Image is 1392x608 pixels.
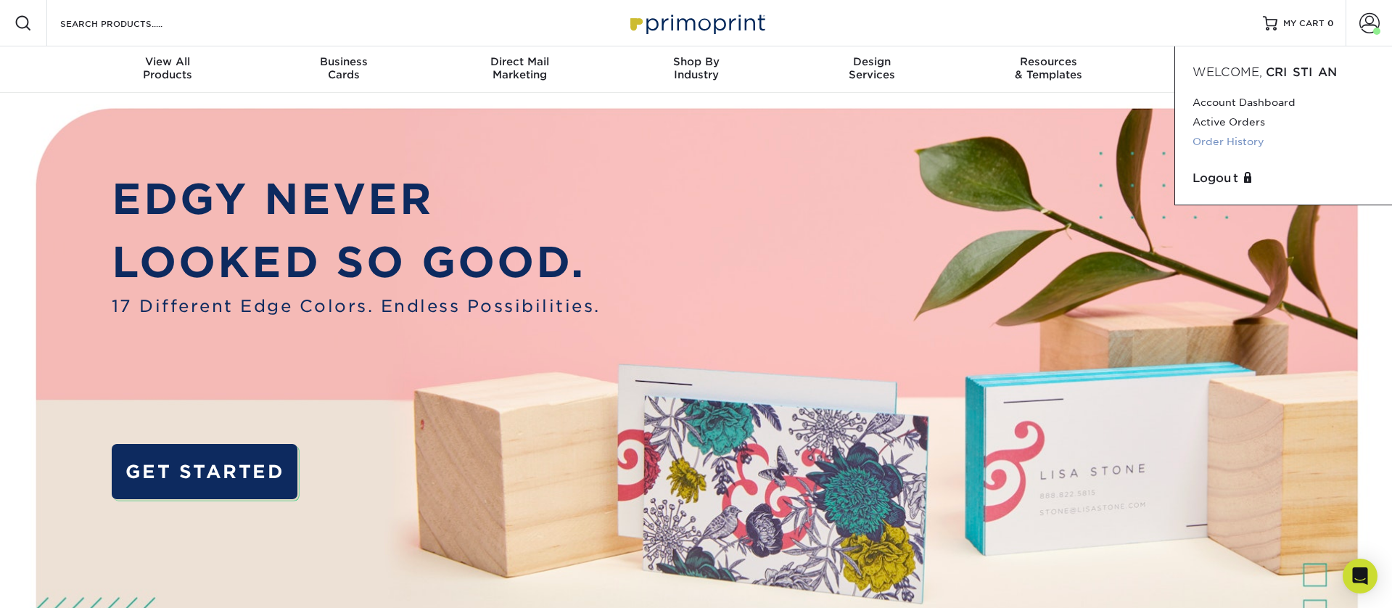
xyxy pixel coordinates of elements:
div: Products [80,55,256,81]
div: Cards [255,55,432,81]
a: DesignServices [784,46,960,93]
div: Industry [608,55,784,81]
p: LOOKED SO GOOD. [112,231,601,294]
span: Shop By [608,55,784,68]
p: EDGY NEVER [112,168,601,231]
span: Welcome, [1193,65,1262,79]
a: Shop ByIndustry [608,46,784,93]
span: MY CART [1283,17,1325,30]
span: View All [80,55,256,68]
input: SEARCH PRODUCTS..... [59,15,200,32]
span: Resources [960,55,1137,68]
a: Account Dashboard [1193,93,1375,112]
span: 0 [1327,18,1334,28]
a: Direct MailMarketing [432,46,608,93]
div: Services [784,55,960,81]
a: View AllProducts [80,46,256,93]
span: Contact [1137,55,1313,68]
a: BusinessCards [255,46,432,93]
img: Primoprint [624,7,769,38]
a: Order History [1193,132,1375,152]
a: Active Orders [1193,112,1375,132]
div: Open Intercom Messenger [1343,559,1377,593]
span: CRISTIAN [1266,65,1338,79]
span: Design [784,55,960,68]
span: Direct Mail [432,55,608,68]
a: Logout [1193,170,1375,187]
a: Resources& Templates [960,46,1137,93]
div: & Support [1137,55,1313,81]
span: 17 Different Edge Colors. Endless Possibilities. [112,294,601,319]
a: Contact& Support [1137,46,1313,93]
div: Marketing [432,55,608,81]
a: GET STARTED [112,444,298,499]
span: Business [255,55,432,68]
div: & Templates [960,55,1137,81]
